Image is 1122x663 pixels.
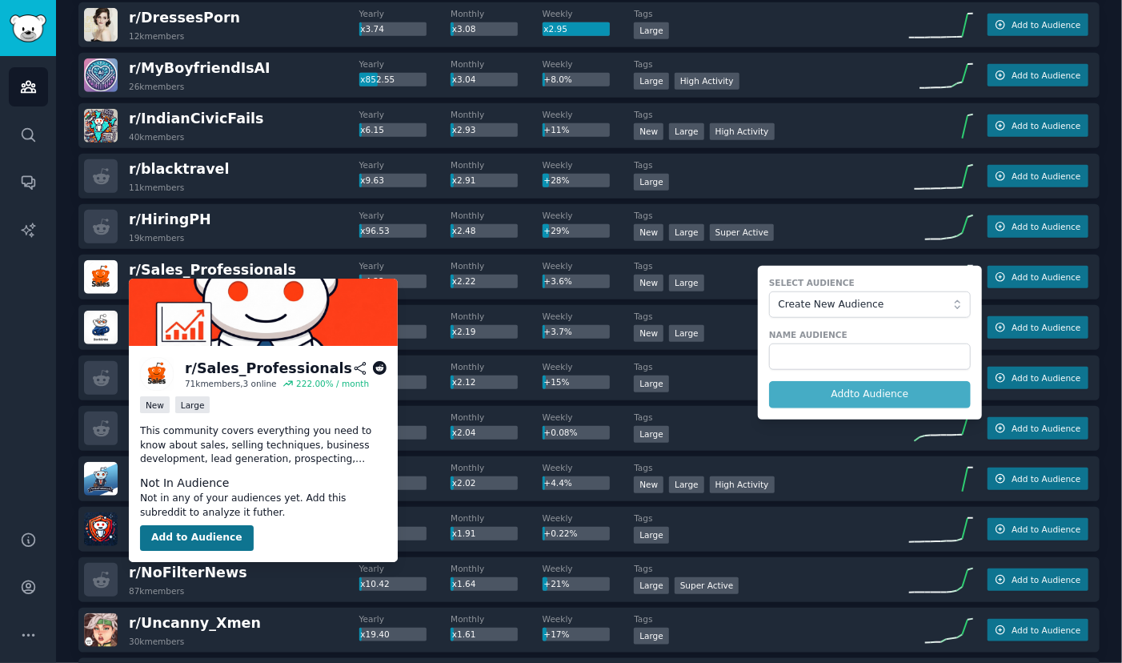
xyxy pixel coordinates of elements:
[359,58,451,70] dt: Yearly
[452,478,476,488] span: x2.02
[360,74,395,84] span: x852.55
[669,224,704,241] div: Large
[543,361,635,372] dt: Weekly
[359,8,451,19] dt: Yearly
[452,579,476,589] span: x1.64
[634,426,669,443] div: Large
[185,359,352,379] div: r/ Sales_Professionals
[544,226,570,235] span: +29%
[634,260,909,271] dt: Tags
[634,512,909,524] dt: Tags
[769,291,971,319] button: Create New Audience
[359,512,451,524] dt: Yearly
[988,619,1088,641] button: Add to Audience
[129,182,184,193] div: 11k members
[129,81,184,92] div: 26k members
[451,159,543,171] dt: Monthly
[140,357,174,391] img: Sales_Professionals
[634,462,909,473] dt: Tags
[452,377,476,387] span: x2.12
[544,125,570,135] span: +11%
[129,279,398,346] img: Sales_Professionals
[544,74,572,84] span: +8.0%
[543,412,635,423] dt: Weekly
[544,175,570,185] span: +28%
[451,210,543,221] dt: Monthly
[84,260,118,294] img: Sales_Professionals
[988,14,1088,36] button: Add to Audience
[84,109,118,143] img: IndianCivicFails
[988,569,1088,591] button: Add to Audience
[544,276,572,286] span: +3.6%
[634,412,909,423] dt: Tags
[710,123,775,140] div: High Activity
[451,412,543,423] dt: Monthly
[129,636,184,647] div: 30k members
[769,329,971,340] label: Name Audience
[360,276,384,286] span: x4.22
[1012,423,1080,434] span: Add to Audience
[175,396,210,413] div: Large
[988,367,1088,389] button: Add to Audience
[452,276,476,286] span: x2.22
[988,215,1088,238] button: Add to Audience
[675,73,739,90] div: High Activity
[669,123,704,140] div: Large
[359,210,451,221] dt: Yearly
[988,468,1088,490] button: Add to Audience
[452,629,476,639] span: x1.61
[1012,221,1080,232] span: Add to Audience
[1012,171,1080,182] span: Add to Audience
[769,277,971,288] label: Select Audience
[129,262,296,278] span: r/ Sales_Professionals
[84,8,118,42] img: DressesPorn
[185,378,277,389] div: 71k members, 3 online
[544,24,568,34] span: x2.95
[634,224,663,241] div: New
[543,462,635,473] dt: Weekly
[988,165,1088,187] button: Add to Audience
[140,475,387,492] dt: Not In Audience
[988,266,1088,288] button: Add to Audience
[451,311,543,322] dt: Monthly
[129,60,270,76] span: r/ MyBoyfriendIsAI
[452,226,476,235] span: x2.48
[360,125,384,135] span: x6.15
[359,109,451,120] dt: Yearly
[634,275,663,291] div: New
[451,260,543,271] dt: Monthly
[543,159,635,171] dt: Weekly
[1012,524,1080,535] span: Add to Audience
[1012,19,1080,30] span: Add to Audience
[10,14,46,42] img: GummySearch logo
[988,115,1088,137] button: Add to Audience
[451,563,543,574] dt: Monthly
[84,613,118,647] img: Uncanny_Xmen
[129,565,247,581] span: r/ NoFilterNews
[451,613,543,625] dt: Monthly
[988,417,1088,440] button: Add to Audience
[1012,625,1080,636] span: Add to Audience
[359,563,451,574] dt: Yearly
[129,30,184,42] div: 12k members
[140,424,387,467] p: This community covers everything you need to know about sales, selling techniques, business devel...
[451,8,543,19] dt: Monthly
[544,579,570,589] span: +21%
[84,462,118,496] img: ForHireFreelancers
[544,629,570,639] span: +17%
[1012,473,1080,484] span: Add to Audience
[129,161,229,177] span: r/ blacktravel
[634,159,909,171] dt: Tags
[1012,372,1080,384] span: Add to Audience
[543,58,635,70] dt: Weekly
[360,579,389,589] span: x10.42
[634,22,669,39] div: Large
[988,64,1088,86] button: Add to Audience
[360,629,389,639] span: x19.40
[129,110,264,127] span: r/ IndianCivicFails
[544,528,578,538] span: +0.22%
[452,327,476,336] span: x2.19
[543,311,635,322] dt: Weekly
[675,577,739,594] div: Super Active
[451,512,543,524] dt: Monthly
